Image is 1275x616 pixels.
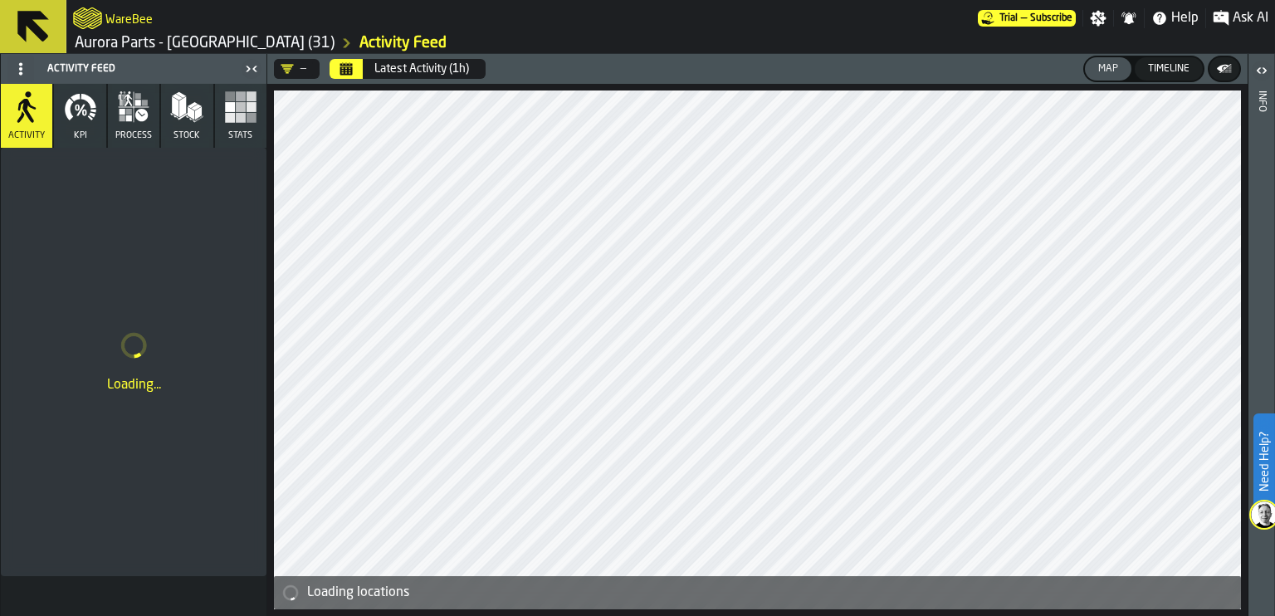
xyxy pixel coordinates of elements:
[1145,8,1205,28] label: button-toggle-Help
[8,130,45,141] span: Activity
[1171,8,1199,28] span: Help
[115,130,152,141] span: process
[1083,10,1113,27] label: button-toggle-Settings
[1250,57,1273,87] label: button-toggle-Open
[999,12,1018,24] span: Trial
[1114,10,1144,27] label: button-toggle-Notifications
[1085,57,1131,81] button: button-Map
[274,59,320,79] div: DropdownMenuValue-
[978,10,1076,27] div: Menu Subscription
[73,33,671,53] nav: Breadcrumb
[173,130,200,141] span: Stock
[1092,63,1125,75] div: Map
[14,375,253,395] div: Loading...
[1248,54,1274,616] header: Info
[330,59,486,79] div: Select date range
[73,3,102,33] a: logo-header
[274,576,1241,609] div: alert-Loading locations
[1030,12,1072,24] span: Subscribe
[281,62,306,76] div: DropdownMenuValue-
[1209,57,1239,81] button: button-
[1135,57,1203,81] button: button-Timeline
[374,62,469,76] div: Latest Activity (1h)
[75,34,335,52] a: link-to-/wh/i/aa2e4adb-2cd5-4688-aa4a-ec82bcf75d46
[364,52,479,86] button: Select date range
[1141,63,1196,75] div: Timeline
[1255,415,1273,508] label: Need Help?
[1256,87,1268,612] div: Info
[978,10,1076,27] a: link-to-/wh/i/aa2e4adb-2cd5-4688-aa4a-ec82bcf75d46/pricing/
[74,130,87,141] span: KPI
[1021,12,1027,24] span: —
[330,59,363,79] button: Select date range Select date range
[228,130,252,141] span: Stats
[1233,8,1268,28] span: Ask AI
[105,10,153,27] h2: Sub Title
[359,34,447,52] a: link-to-/wh/i/aa2e4adb-2cd5-4688-aa4a-ec82bcf75d46/feed/ed37b2d5-23bf-455b-b30b-f27bc94e48a6
[307,583,1234,603] div: Loading locations
[240,59,263,79] label: button-toggle-Close me
[4,56,240,82] div: Activity Feed
[1206,8,1275,28] label: button-toggle-Ask AI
